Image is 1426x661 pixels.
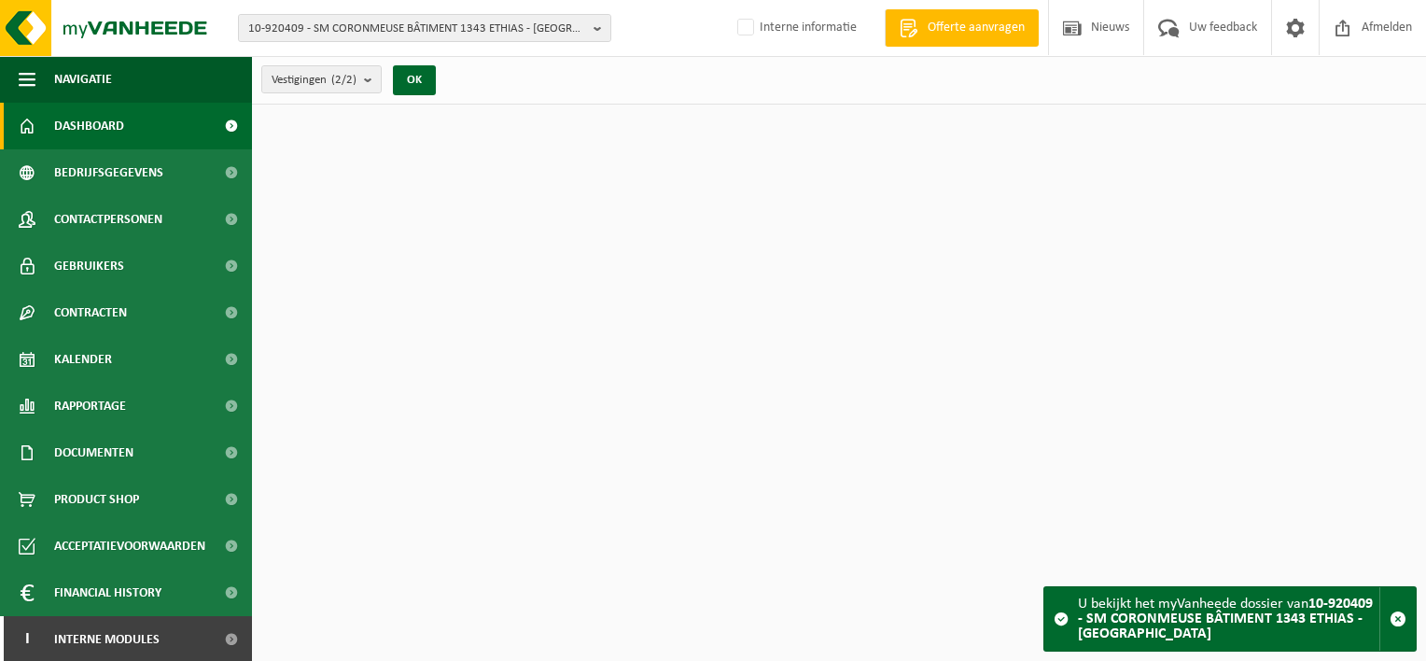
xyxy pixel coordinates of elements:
[238,14,611,42] button: 10-920409 - SM CORONMEUSE BÂTIMENT 1343 ETHIAS - [GEOGRAPHIC_DATA]
[54,383,126,429] span: Rapportage
[54,429,133,476] span: Documenten
[54,570,161,616] span: Financial History
[54,476,139,523] span: Product Shop
[248,15,586,43] span: 10-920409 - SM CORONMEUSE BÂTIMENT 1343 ETHIAS - [GEOGRAPHIC_DATA]
[54,289,127,336] span: Contracten
[54,336,112,383] span: Kalender
[54,149,163,196] span: Bedrijfsgegevens
[54,523,205,570] span: Acceptatievoorwaarden
[393,65,436,95] button: OK
[1078,597,1373,641] strong: 10-920409 - SM CORONMEUSE BÂTIMENT 1343 ETHIAS - [GEOGRAPHIC_DATA]
[331,74,356,86] count: (2/2)
[734,14,857,42] label: Interne informatie
[923,19,1029,37] span: Offerte aanvragen
[54,196,162,243] span: Contactpersonen
[885,9,1039,47] a: Offerte aanvragen
[54,56,112,103] span: Navigatie
[1078,587,1379,651] div: U bekijkt het myVanheede dossier van
[54,103,124,149] span: Dashboard
[261,65,382,93] button: Vestigingen(2/2)
[54,243,124,289] span: Gebruikers
[272,66,356,94] span: Vestigingen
